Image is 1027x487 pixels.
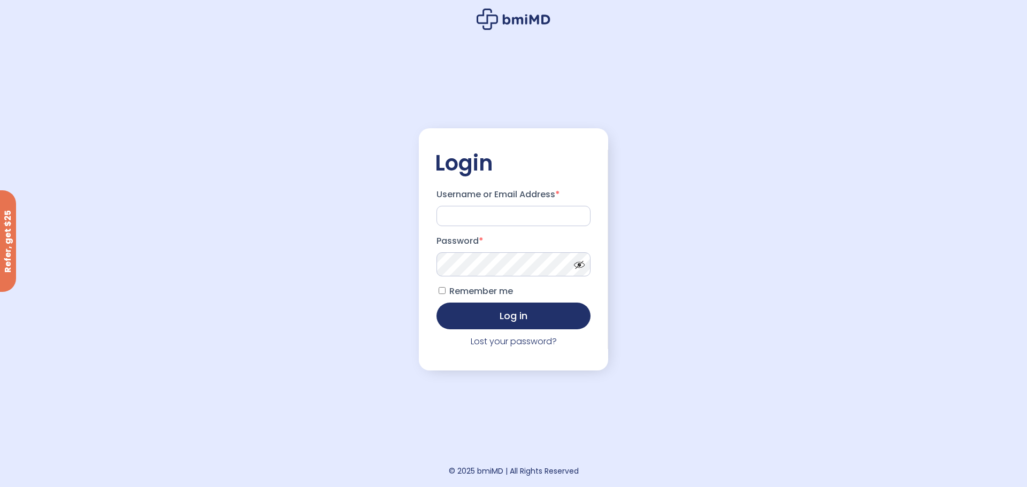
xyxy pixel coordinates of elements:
button: Log in [436,303,591,329]
div: © 2025 bmiMD | All Rights Reserved [449,463,579,478]
input: Remember me [439,287,446,294]
label: Username or Email Address [436,186,591,203]
h2: Login [435,150,592,176]
label: Password [436,233,591,250]
span: Remember me [449,285,513,297]
a: Lost your password? [471,335,557,347]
